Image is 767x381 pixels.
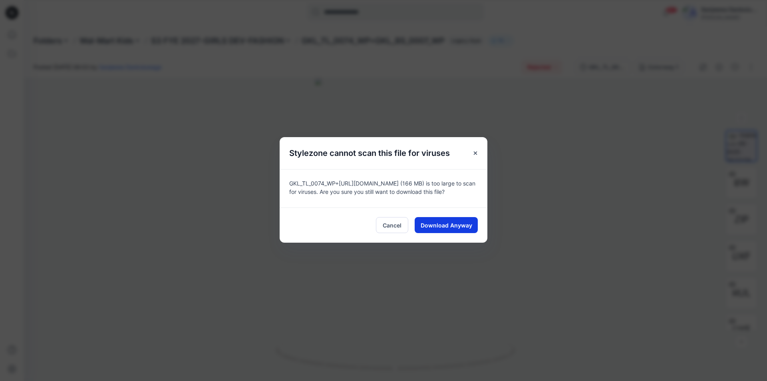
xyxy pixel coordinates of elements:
button: Close [468,146,483,160]
h5: Stylezone cannot scan this file for viruses [280,137,459,169]
button: Cancel [376,217,408,233]
button: Download Anyway [415,217,478,233]
span: Cancel [383,221,401,229]
span: Download Anyway [421,221,472,229]
div: GKL_TL_0074_WP+[URL][DOMAIN_NAME] (166 MB) is too large to scan for viruses. Are you sure you sti... [280,169,487,207]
